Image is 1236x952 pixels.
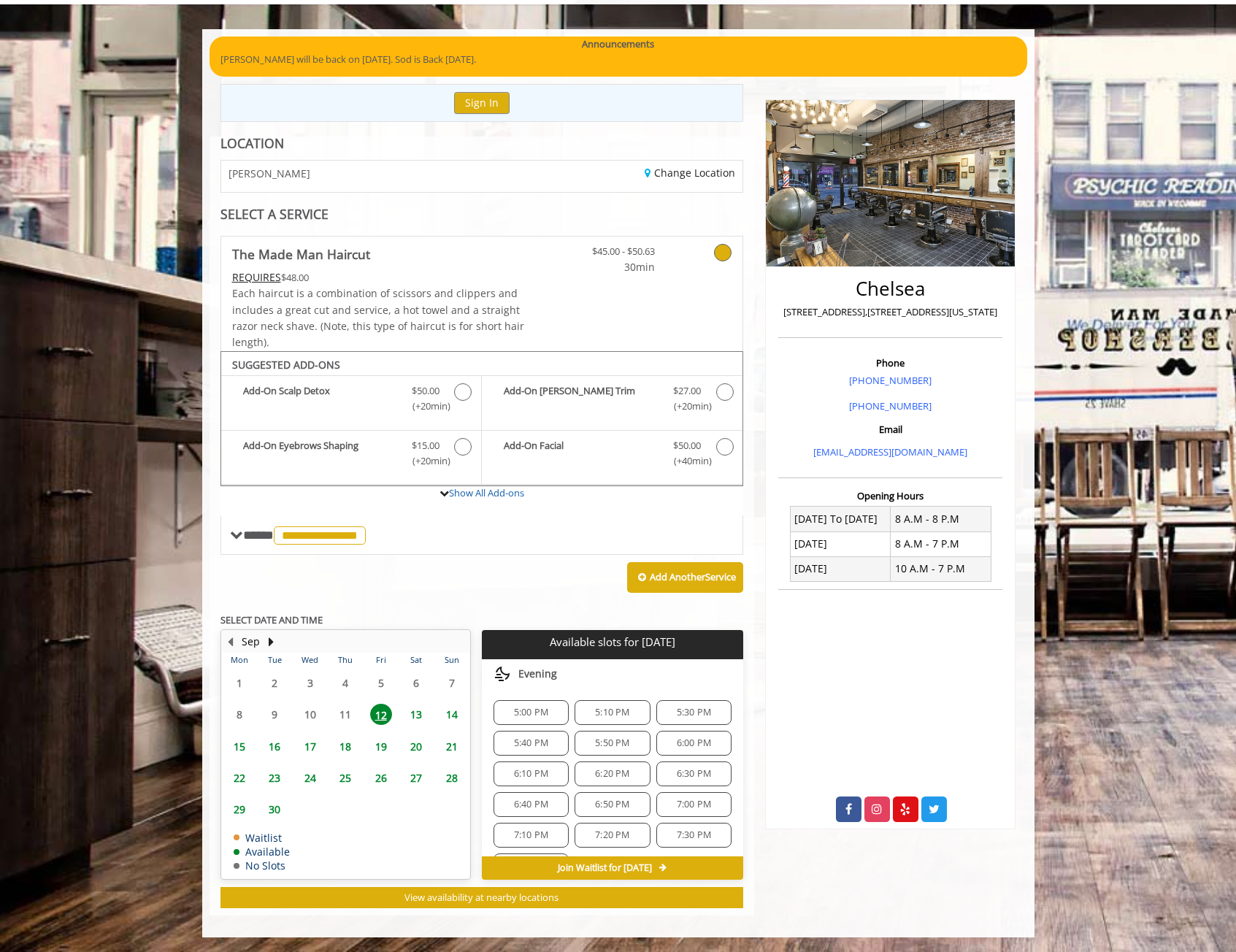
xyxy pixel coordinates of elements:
td: 10 A.M - 7 P.M [891,556,991,581]
div: 7:30 PM [656,823,732,848]
div: 7:20 PM [575,823,650,848]
b: Add-On Facial [504,438,659,469]
td: Select day14 [434,699,469,730]
span: 15 [229,736,250,757]
span: 6:30 PM [677,768,711,780]
td: Select day17 [292,730,327,761]
td: Select day28 [434,762,469,794]
div: 5:40 PM [494,731,569,756]
span: $27.00 [673,383,701,399]
b: SELECT DATE AND TIME [220,613,323,626]
span: 5:00 PM [514,707,548,718]
span: 22 [229,767,250,788]
span: $15.00 [412,438,439,453]
span: 16 [264,736,285,757]
a: Show All Add-ons [449,486,524,499]
label: Add-On Beard Trim [489,383,735,418]
span: 6:50 PM [595,799,629,810]
span: 13 [405,704,427,725]
span: 18 [334,736,356,757]
th: Sun [434,653,469,667]
div: SELECT A SERVICE [220,207,744,221]
button: Next Month [266,634,277,650]
p: [PERSON_NAME] will be back on [DATE]. Sod is Back [DATE]. [220,52,1016,67]
span: 23 [264,767,285,788]
th: Wed [292,653,327,667]
span: 20 [405,736,427,757]
p: Available slots for [DATE] [488,636,737,648]
span: 26 [370,767,392,788]
td: Select day25 [328,762,363,794]
b: Add-On [PERSON_NAME] Trim [504,383,659,414]
button: View availability at nearby locations [220,887,744,908]
div: 7:00 PM [656,792,732,817]
span: $50.00 [673,438,701,453]
div: 5:30 PM [656,700,732,725]
label: Add-On Eyebrows Shaping [229,438,474,472]
span: 25 [334,767,356,788]
td: Select day22 [222,762,257,794]
td: Select day12 [363,699,398,730]
label: Add-On Facial [489,438,735,472]
td: 8 A.M - 8 P.M [891,507,991,531]
div: The Made Man Haircut Add-onS [220,351,744,487]
h2: Chelsea [782,278,999,299]
a: Change Location [645,166,735,180]
span: (+40min ) [665,453,708,469]
div: 6:50 PM [575,792,650,817]
td: Select day26 [363,762,398,794]
span: (+20min ) [404,399,447,414]
th: Tue [257,653,292,667]
th: Mon [222,653,257,667]
button: Sep [242,634,260,650]
td: Available [234,846,290,857]
td: Select day16 [257,730,292,761]
td: Waitlist [234,832,290,843]
span: 7:10 PM [514,829,548,841]
td: Select day19 [363,730,398,761]
button: Sign In [454,92,510,113]
span: 19 [370,736,392,757]
span: 6:10 PM [514,768,548,780]
td: [DATE] [790,531,891,556]
img: evening slots [494,665,511,683]
div: 5:50 PM [575,731,650,756]
span: Join Waitlist for [DATE] [558,862,652,874]
td: [DATE] [790,556,891,581]
span: (+20min ) [665,399,708,414]
a: [PHONE_NUMBER] [849,374,932,387]
span: 7:00 PM [677,799,711,810]
span: $50.00 [412,383,439,399]
td: Select day13 [399,699,434,730]
td: Select day24 [292,762,327,794]
span: (+20min ) [404,453,447,469]
span: 7:30 PM [677,829,711,841]
span: 14 [441,704,463,725]
b: LOCATION [220,134,284,152]
button: Add AnotherService [627,562,743,593]
td: 8 A.M - 7 P.M [891,531,991,556]
b: Announcements [582,37,654,52]
div: 6:30 PM [656,761,732,786]
span: 27 [405,767,427,788]
span: 12 [370,704,392,725]
span: Evening [518,668,557,680]
label: Add-On Scalp Detox [229,383,474,418]
div: 5:10 PM [575,700,650,725]
th: Sat [399,653,434,667]
span: 6:40 PM [514,799,548,810]
td: Select day15 [222,730,257,761]
td: Select day23 [257,762,292,794]
span: 6:00 PM [677,737,711,749]
div: 7:40 PM [494,853,569,878]
span: 5:40 PM [514,737,548,749]
div: 6:00 PM [656,731,732,756]
b: Add-On Scalp Detox [243,383,397,414]
span: 24 [299,767,321,788]
div: 7:10 PM [494,823,569,848]
span: Each haircut is a combination of scissors and clippers and includes a great cut and service, a ho... [232,286,524,349]
td: [DATE] To [DATE] [790,507,891,531]
h3: Opening Hours [778,491,1002,501]
div: $48.00 [232,269,526,285]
